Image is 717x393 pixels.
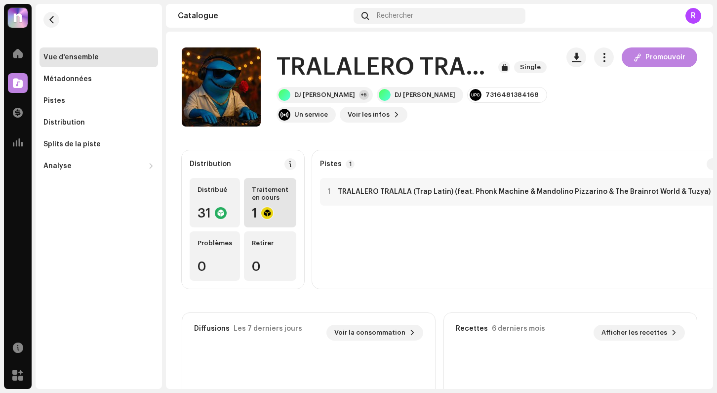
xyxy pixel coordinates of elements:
[320,160,342,168] strong: Pistes
[190,160,231,168] div: Distribution
[594,325,685,341] button: Afficher les recettes
[326,325,423,341] button: Voir la consommation
[485,91,539,99] div: 7316481384168
[359,90,369,100] div: +6
[40,91,158,111] re-m-nav-item: Pistes
[8,8,28,28] img: 39a81664-4ced-4598-a294-0293f18f6a76
[377,12,413,20] span: Rechercher
[294,111,328,119] div: Un service
[294,91,355,99] div: DJ [PERSON_NAME]
[40,69,158,89] re-m-nav-item: Métadonnées
[198,239,232,247] div: Problèmes
[40,113,158,132] re-m-nav-item: Distribution
[40,47,158,67] re-m-nav-item: Vue d'ensemble
[43,119,85,127] div: Distribution
[346,160,355,169] p-badge: 1
[348,105,390,125] span: Voir les infos
[178,12,350,20] div: Catalogue
[43,53,99,61] div: Vue d'ensemble
[43,162,72,170] div: Analyse
[252,239,288,247] div: Retirer
[252,186,288,202] div: Traitement en cours
[277,51,490,83] h1: TRALALERO TRALALA (Trap Latin)
[43,140,101,148] div: Splits de la piste
[395,91,455,99] div: DJ [PERSON_NAME]
[194,325,230,333] div: Diffusions
[456,325,488,333] div: Recettes
[234,325,302,333] div: Les 7 derniers jours
[492,325,545,333] div: 6 derniers mois
[685,8,701,24] div: R
[514,61,547,73] span: Single
[622,47,697,67] button: Promouvoir
[334,323,405,343] span: Voir la consommation
[43,75,92,83] div: Métadonnées
[40,134,158,154] re-m-nav-item: Splits de la piste
[340,107,407,123] button: Voir les infos
[40,156,158,176] re-m-nav-dropdown: Analyse
[43,97,65,105] div: Pistes
[338,188,711,196] strong: TRALALERO TRALALA (Trap Latin) (feat. Phonk Machine & Mandolino Pizzarino & The Brainrot World & ...
[601,323,667,343] span: Afficher les recettes
[645,47,685,67] span: Promouvoir
[198,186,232,194] div: Distribué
